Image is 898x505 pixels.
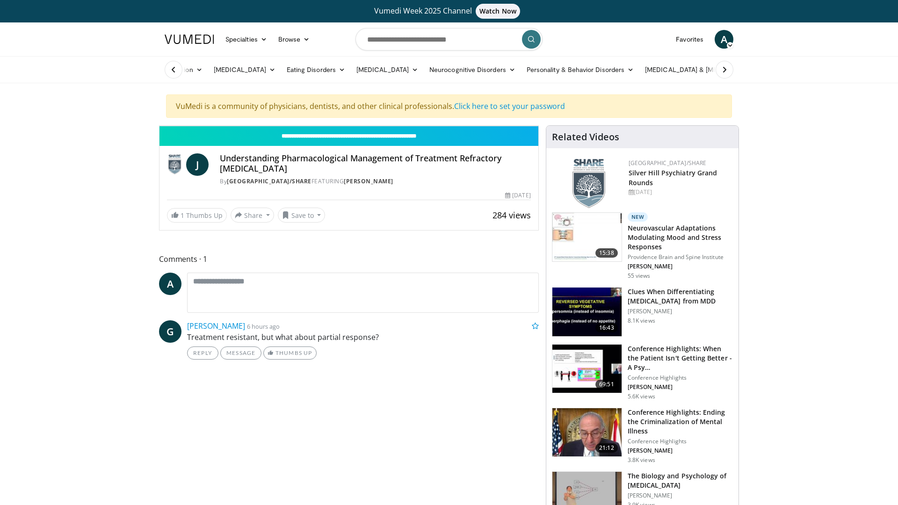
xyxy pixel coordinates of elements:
a: Silver Hill Psychiatry Grand Rounds [629,168,717,187]
div: [DATE] [505,191,530,200]
p: Conference Highlights [628,374,733,382]
p: New [628,212,648,222]
a: [GEOGRAPHIC_DATA]/SHARE [629,159,707,167]
span: 1 [181,211,184,220]
p: 8.1K views [628,317,655,325]
button: Save to [278,208,326,223]
p: Treatment resistant, but what about partial response? [187,332,539,343]
button: Share [231,208,274,223]
a: 1 Thumbs Up [167,208,227,223]
h3: The Biology and Psychology of [MEDICAL_DATA] [628,471,733,490]
span: Comments 1 [159,253,539,265]
img: a6520382-d332-4ed3-9891-ee688fa49237.150x105_q85_crop-smart_upscale.jpg [552,288,622,336]
div: By FEATURING [220,177,531,186]
a: Message [220,346,261,360]
a: A [715,30,733,49]
a: [PERSON_NAME] [187,321,245,331]
span: 69:51 [595,380,618,389]
p: 55 views [628,272,651,280]
h3: Conference Highlights: Ending the Criminalization of Mental Illness [628,408,733,436]
span: 21:12 [595,443,618,453]
a: [GEOGRAPHIC_DATA]/SHARE [227,177,311,185]
a: [PERSON_NAME] [344,177,393,185]
a: Thumbs Up [263,346,316,360]
p: Conference Highlights [628,438,733,445]
a: 16:43 Clues When Differentiating [MEDICAL_DATA] from MDD [PERSON_NAME] 8.1K views [552,287,733,337]
a: [MEDICAL_DATA] [208,60,281,79]
p: [PERSON_NAME] [628,263,733,270]
h3: Neurovascular Adaptations Modulating Mood and Stress Responses [628,224,733,252]
h3: Conference Highlights: When the Patient Isn't Getting Better - A Psy… [628,344,733,372]
h3: Clues When Differentiating [MEDICAL_DATA] from MDD [628,287,733,306]
p: [PERSON_NAME] [628,383,733,391]
img: 4362ec9e-0993-4580-bfd4-8e18d57e1d49.150x105_q85_crop-smart_upscale.jpg [552,345,622,393]
a: Eating Disorders [281,60,351,79]
small: 6 hours ago [247,322,280,331]
span: Watch Now [476,4,520,19]
div: [DATE] [629,188,731,196]
p: [PERSON_NAME] [628,447,733,454]
p: [PERSON_NAME] [628,308,733,315]
span: 16:43 [595,323,618,332]
a: Click here to set your password [454,101,565,111]
a: G [159,320,181,343]
p: [PERSON_NAME] [628,492,733,499]
p: 5.6K views [628,393,655,400]
a: [MEDICAL_DATA] & [MEDICAL_DATA] [639,60,773,79]
input: Search topics, interventions [355,28,543,50]
a: Specialties [220,30,273,49]
a: Browse [273,30,316,49]
a: 21:12 Conference Highlights: Ending the Criminalization of Mental Illness Conference Highlights [... [552,408,733,464]
img: 1419e6f0-d69a-482b-b3ae-1573189bf46e.150x105_q85_crop-smart_upscale.jpg [552,408,622,457]
a: Favorites [670,30,709,49]
span: 15:38 [595,248,618,258]
h4: Related Videos [552,131,619,143]
h4: Understanding Pharmacological Management of Treatment Refractory [MEDICAL_DATA] [220,153,531,173]
img: f8aaeb6d-318f-4fcf-bd1d-54ce21f29e87.png.150x105_q85_autocrop_double_scale_upscale_version-0.2.png [572,159,605,208]
a: Reply [187,346,218,360]
a: [MEDICAL_DATA] [351,60,424,79]
a: A [159,273,181,295]
a: Vumedi Week 2025 ChannelWatch Now [166,4,732,19]
a: J [186,153,209,176]
a: 69:51 Conference Highlights: When the Patient Isn't Getting Better - A Psy… Conference Highlights... [552,344,733,400]
img: Silver Hill Hospital/SHARE [167,153,182,176]
span: 284 views [492,209,531,221]
a: Neurocognitive Disorders [424,60,521,79]
a: Personality & Behavior Disorders [521,60,639,79]
p: Providence Brain and Spine Institute [628,253,733,261]
a: 15:38 New Neurovascular Adaptations Modulating Mood and Stress Responses Providence Brain and Spi... [552,212,733,280]
img: 4562edde-ec7e-4758-8328-0659f7ef333d.150x105_q85_crop-smart_upscale.jpg [552,213,622,261]
div: VuMedi is a community of physicians, dentists, and other clinical professionals. [166,94,732,118]
img: VuMedi Logo [165,35,214,44]
p: 3.8K views [628,456,655,464]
